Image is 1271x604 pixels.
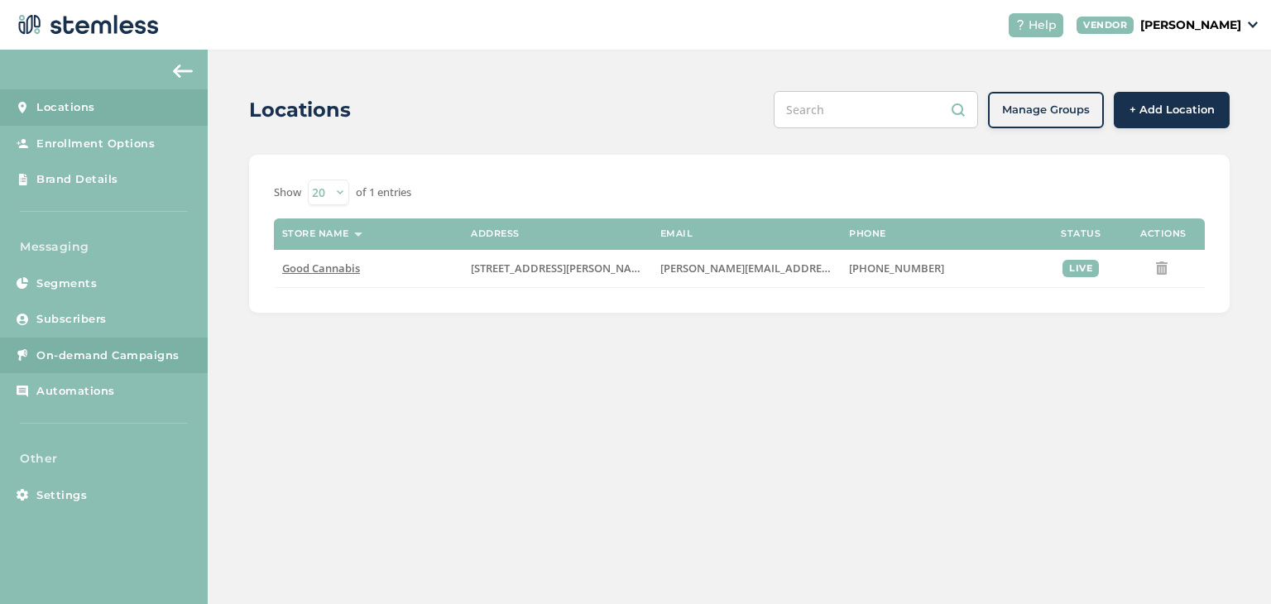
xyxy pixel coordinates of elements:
button: + Add Location [1114,92,1230,128]
label: Email [660,228,693,239]
th: Actions [1122,218,1205,250]
span: [STREET_ADDRESS][PERSON_NAME] [471,261,650,276]
label: 356 Old Steese Highway [471,261,643,276]
span: On-demand Campaigns [36,348,180,364]
span: Good Cannabis [282,261,360,276]
input: Search [774,91,978,128]
span: + Add Location [1130,102,1215,118]
h2: Locations [249,95,351,125]
iframe: Chat Widget [1188,525,1271,604]
span: Settings [36,487,87,504]
div: VENDOR [1077,17,1134,34]
span: Locations [36,99,95,116]
span: Brand Details [36,171,118,188]
label: Phone [849,228,886,239]
label: of 1 entries [356,185,411,201]
img: icon_down-arrow-small-66adaf34.svg [1248,22,1258,28]
span: Enrollment Options [36,136,155,152]
label: (907) 452-5463 [849,261,1031,276]
span: Automations [36,383,115,400]
label: Address [471,228,520,239]
span: Manage Groups [1002,102,1090,118]
label: Good Cannabis [282,261,454,276]
span: Help [1029,17,1057,34]
button: Manage Groups [988,92,1104,128]
img: icon-help-white-03924b79.svg [1015,20,1025,30]
p: [PERSON_NAME] [1140,17,1241,34]
img: icon-arrow-back-accent-c549486e.svg [173,65,193,78]
span: Subscribers [36,311,107,328]
label: Status [1061,228,1101,239]
label: greg@goodalaska.com [660,261,832,276]
img: icon-sort-1e1d7615.svg [354,232,362,237]
span: [PHONE_NUMBER] [849,261,944,276]
img: logo-dark-0685b13c.svg [13,8,159,41]
span: Segments [36,276,97,292]
label: Store name [282,228,349,239]
label: Show [274,185,301,201]
span: [PERSON_NAME][EMAIL_ADDRESS][DOMAIN_NAME] [660,261,925,276]
div: live [1062,260,1099,277]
